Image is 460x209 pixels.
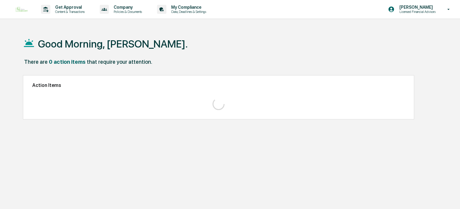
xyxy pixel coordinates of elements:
p: Company [109,5,145,10]
h1: Good Morning, [PERSON_NAME]. [38,38,188,50]
p: [PERSON_NAME] [395,5,439,10]
h2: Action Items [32,82,405,88]
img: logo [14,6,29,13]
p: Get Approval [50,5,88,10]
div: that require your attention. [87,59,152,65]
div: 0 action items [49,59,86,65]
p: Content & Transactions [50,10,88,14]
div: There are [24,59,48,65]
p: My Compliance [166,5,209,10]
p: Licensed Financial Advisors [395,10,439,14]
p: Policies & Documents [109,10,145,14]
p: Data, Deadlines & Settings [166,10,209,14]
